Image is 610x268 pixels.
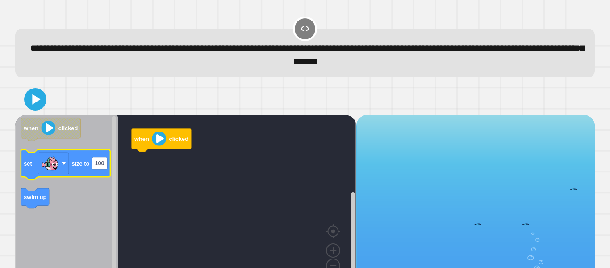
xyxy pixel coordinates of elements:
[24,160,32,166] text: set
[23,125,38,132] text: when
[169,136,188,142] text: clicked
[58,125,78,132] text: clicked
[95,160,104,166] text: 100
[72,160,90,166] text: size to
[134,136,149,142] text: when
[24,194,46,200] text: swim up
